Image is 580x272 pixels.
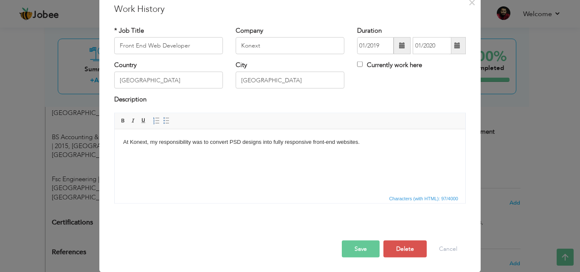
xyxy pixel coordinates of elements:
[118,116,128,125] a: Bold
[115,129,465,193] iframe: Rich Text Editor, workEditor
[236,26,263,35] label: Company
[114,61,137,70] label: Country
[357,62,363,67] input: Currently work here
[357,37,394,54] input: From
[357,26,382,35] label: Duration
[236,61,247,70] label: City
[162,116,171,125] a: Insert/Remove Bulleted List
[114,3,466,15] h3: Work History
[114,95,146,104] label: Description
[431,240,466,257] button: Cancel
[114,26,144,35] label: * Job Title
[413,37,451,54] input: Present
[139,116,148,125] a: Underline
[342,240,380,257] button: Save
[387,194,460,202] span: Characters (with HTML): 97/4000
[357,61,422,70] label: Currently work here
[129,116,138,125] a: Italic
[383,240,427,257] button: Delete
[152,116,161,125] a: Insert/Remove Numbered List
[387,194,461,202] div: Statistics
